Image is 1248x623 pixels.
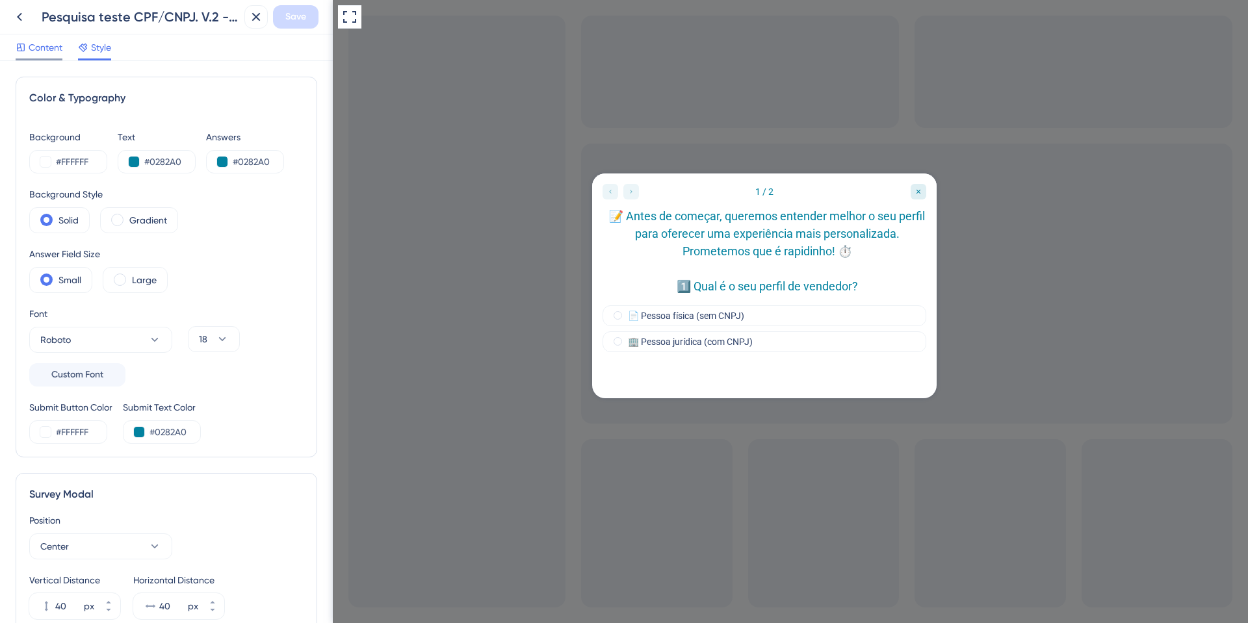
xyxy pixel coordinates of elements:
[29,306,172,322] div: Font
[118,129,196,145] div: Text
[199,331,207,347] span: 18
[159,598,185,614] input: px
[40,539,69,554] span: Center
[29,513,304,528] div: Position
[29,246,168,262] div: Answer Field Size
[29,186,178,202] div: Background Style
[29,400,112,415] div: Submit Button Color
[188,598,198,614] div: px
[40,332,71,348] span: Roboto
[55,598,81,614] input: px
[206,129,284,145] div: Answers
[97,593,120,606] button: px
[201,606,224,619] button: px
[259,173,604,398] iframe: UserGuiding Survey
[133,572,224,588] div: Horizontal Distance
[29,363,125,387] button: Custom Font
[273,5,318,29] button: Save
[58,212,79,228] label: Solid
[29,572,120,588] div: Vertical Distance
[97,606,120,619] button: px
[129,212,167,228] label: Gradient
[29,90,304,106] div: Color & Typography
[132,272,157,288] label: Large
[29,487,304,502] div: Survey Modal
[29,40,62,55] span: Content
[29,533,172,559] button: Center
[51,367,103,383] span: Custom Font
[29,129,107,145] div: Background
[58,272,81,288] label: Small
[29,327,172,353] button: Roboto
[201,593,224,606] button: px
[123,400,201,415] div: Submit Text Color
[84,598,94,614] div: px
[188,326,240,352] button: 18
[285,9,306,25] span: Save
[42,8,239,26] div: Pesquisa teste CPF/CNPJ. V.2 - STG
[91,40,111,55] span: Style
